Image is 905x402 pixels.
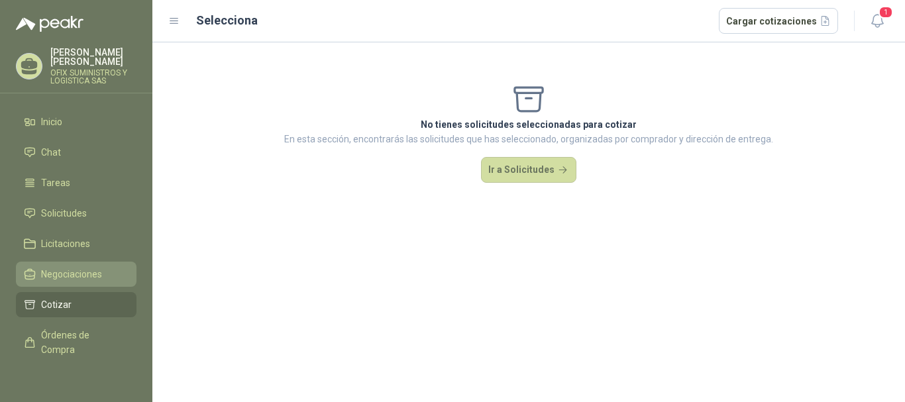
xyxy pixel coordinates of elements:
[41,115,62,129] span: Inicio
[41,176,70,190] span: Tareas
[50,69,136,85] p: OFIX SUMINISTROS Y LOGISTICA SAS
[50,48,136,66] p: [PERSON_NAME] [PERSON_NAME]
[719,8,839,34] button: Cargar cotizaciones
[16,292,136,317] a: Cotizar
[41,267,102,281] span: Negociaciones
[196,11,258,30] h2: Selecciona
[41,206,87,221] span: Solicitudes
[16,231,136,256] a: Licitaciones
[16,16,83,32] img: Logo peakr
[878,6,893,19] span: 1
[284,132,773,146] p: En esta sección, encontrarás las solicitudes que has seleccionado, organizadas por comprador y di...
[16,201,136,226] a: Solicitudes
[16,109,136,134] a: Inicio
[41,236,90,251] span: Licitaciones
[41,145,61,160] span: Chat
[16,140,136,165] a: Chat
[16,368,136,393] a: Remisiones
[16,323,136,362] a: Órdenes de Compra
[481,157,576,183] button: Ir a Solicitudes
[41,328,124,357] span: Órdenes de Compra
[865,9,889,33] button: 1
[16,170,136,195] a: Tareas
[284,117,773,132] p: No tienes solicitudes seleccionadas para cotizar
[41,297,72,312] span: Cotizar
[16,262,136,287] a: Negociaciones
